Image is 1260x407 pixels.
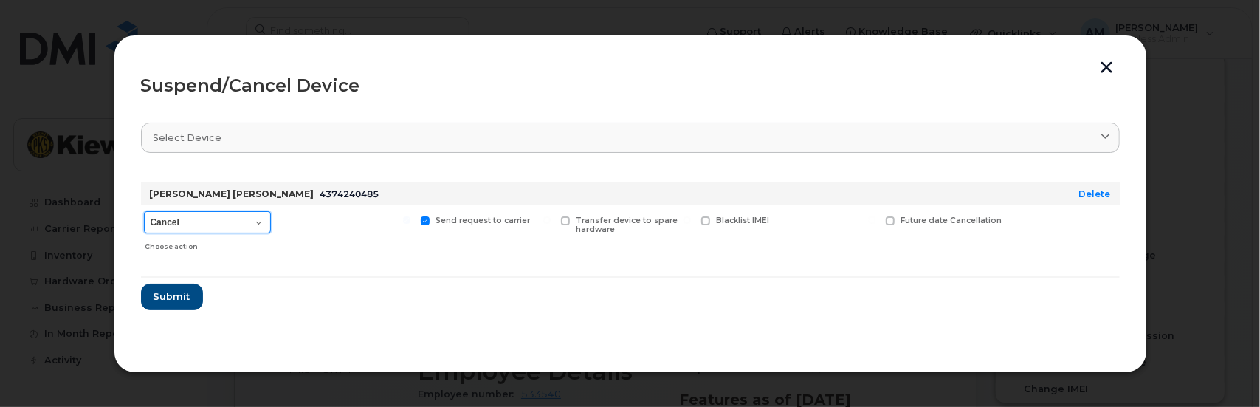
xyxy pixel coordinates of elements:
[436,216,530,225] span: Send request to carrier
[150,188,314,199] strong: [PERSON_NAME] [PERSON_NAME]
[868,216,875,224] input: Future date Cancellation
[154,131,222,145] span: Select device
[320,188,379,199] span: 4374240485
[145,235,270,253] div: Choose action
[543,216,551,224] input: Transfer device to spare hardware
[716,216,769,225] span: Blacklist IMEI
[576,216,678,235] span: Transfer device to spare hardware
[1196,343,1249,396] iframe: Messenger Launcher
[1079,188,1111,199] a: Delete
[403,216,410,224] input: Send request to carrier
[901,216,1002,225] span: Future date Cancellation
[141,77,1120,95] div: Suspend/Cancel Device
[684,216,691,224] input: Blacklist IMEI
[141,123,1120,153] a: Select device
